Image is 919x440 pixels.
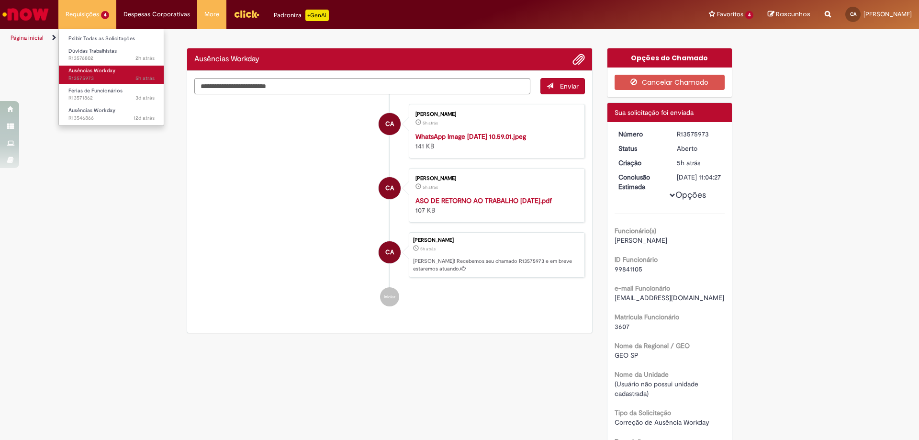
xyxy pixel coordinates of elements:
[68,107,115,114] span: Ausências Workday
[59,34,164,44] a: Exibir Todas as Solicitações
[274,10,329,21] div: Padroniza
[379,177,401,199] div: Camilli Berlofa Andrade
[135,94,155,102] time: 26/09/2025 16:59:51
[745,11,753,19] span: 4
[420,246,436,252] span: 5h atrás
[194,232,585,278] li: Camilli Berlofa Andrade
[615,322,629,331] span: 3607
[615,293,724,302] span: [EMAIL_ADDRESS][DOMAIN_NAME]
[379,113,401,135] div: Camilli Berlofa Andrade
[415,196,575,215] div: 107 KB
[7,29,605,47] ul: Trilhas de página
[611,129,670,139] dt: Número
[540,78,585,94] button: Enviar
[615,265,642,273] span: 99841105
[615,351,639,360] span: GEO SP
[234,7,259,21] img: click_logo_yellow_360x200.png
[135,55,155,62] span: 2h atrás
[415,176,575,181] div: [PERSON_NAME]
[68,47,117,55] span: Dúvidas Trabalhistas
[123,10,190,19] span: Despesas Corporativas
[135,94,155,102] span: 3d atrás
[59,86,164,103] a: Aberto R13571862 : Férias de Funcionários
[677,158,721,168] div: 29/09/2025 11:04:24
[385,177,394,200] span: CA
[11,34,44,42] a: Página inicial
[415,132,526,141] a: WhatsApp Image [DATE] 10.59.01.jpeg
[611,144,670,153] dt: Status
[385,241,394,264] span: CA
[59,105,164,123] a: Aberto R13546866 : Ausências Workday
[379,241,401,263] div: Camilli Berlofa Andrade
[615,418,709,427] span: Correção de Ausência Workday
[68,55,155,62] span: R13576802
[135,55,155,62] time: 29/09/2025 13:19:53
[59,66,164,83] a: Aberto R13575973 : Ausências Workday
[305,10,329,21] p: +GenAi
[68,94,155,102] span: R13571862
[677,129,721,139] div: R13575973
[68,114,155,122] span: R13546866
[615,226,656,235] b: Funcionário(s)
[68,67,115,74] span: Ausências Workday
[677,158,700,167] span: 5h atrás
[423,184,438,190] time: 29/09/2025 11:04:21
[615,255,658,264] b: ID Funcionário
[423,120,438,126] time: 29/09/2025 11:04:21
[572,53,585,66] button: Adicionar anexos
[677,158,700,167] time: 29/09/2025 11:04:24
[194,94,585,316] ul: Histórico de tíquete
[66,10,99,19] span: Requisições
[611,158,670,168] dt: Criação
[58,29,164,126] ul: Requisições
[677,172,721,182] div: [DATE] 11:04:27
[615,341,690,350] b: Nome da Regional / GEO
[423,184,438,190] span: 5h atrás
[560,82,579,90] span: Enviar
[611,172,670,192] dt: Conclusão Estimada
[615,408,671,417] b: Tipo da Solicitação
[204,10,219,19] span: More
[415,112,575,117] div: [PERSON_NAME]
[615,108,694,117] span: Sua solicitação foi enviada
[615,236,667,245] span: [PERSON_NAME]
[1,5,50,24] img: ServiceNow
[194,55,259,64] h2: Ausências Workday Histórico de tíquete
[615,380,700,398] span: (Usuário não possui unidade cadastrada)
[135,75,155,82] span: 5h atrás
[776,10,810,19] span: Rascunhos
[135,75,155,82] time: 29/09/2025 11:04:25
[615,284,670,293] b: e-mail Funcionário
[615,313,679,321] b: Matrícula Funcionário
[615,75,725,90] button: Cancelar Chamado
[413,258,580,272] p: [PERSON_NAME]! Recebemos seu chamado R13575973 e em breve estaremos atuando.
[717,10,743,19] span: Favoritos
[134,114,155,122] time: 18/09/2025 12:01:54
[59,46,164,64] a: Aberto R13576802 : Dúvidas Trabalhistas
[68,75,155,82] span: R13575973
[607,48,732,68] div: Opções do Chamado
[768,10,810,19] a: Rascunhos
[415,132,575,151] div: 141 KB
[101,11,109,19] span: 4
[68,87,123,94] span: Férias de Funcionários
[415,196,552,205] a: ASO DE RETORNO AO TRABALHO [DATE].pdf
[615,370,669,379] b: Nome da Unidade
[385,113,394,135] span: CA
[863,10,912,18] span: [PERSON_NAME]
[413,237,580,243] div: [PERSON_NAME]
[850,11,856,17] span: CA
[420,246,436,252] time: 29/09/2025 11:04:24
[134,114,155,122] span: 12d atrás
[194,78,530,94] textarea: Digite sua mensagem aqui...
[677,144,721,153] div: Aberto
[423,120,438,126] span: 5h atrás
